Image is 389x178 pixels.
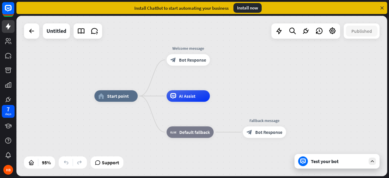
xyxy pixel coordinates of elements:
span: AI Assist [179,93,195,99]
a: 7 days [2,105,15,118]
div: Install now [233,3,262,13]
span: Start point [107,93,129,99]
i: block_bot_response [170,57,176,63]
div: Untitled [46,23,66,39]
span: Default fallback [179,129,210,135]
div: HB [3,165,13,175]
i: block_fallback [170,129,176,135]
div: days [5,112,11,116]
div: Welcome message [162,45,214,51]
i: home_2 [98,93,104,99]
button: Open LiveChat chat widget [5,2,23,21]
div: Install ChatBot to start automating your business [134,5,229,11]
i: block_bot_response [246,129,252,135]
span: Support [102,158,119,167]
button: Published [346,26,377,37]
span: Bot Response [179,57,206,63]
div: Fallback message [239,118,291,124]
div: 7 [7,106,10,112]
span: Bot Response [255,129,282,135]
div: Test your bot [311,158,366,164]
div: 95% [40,158,53,167]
